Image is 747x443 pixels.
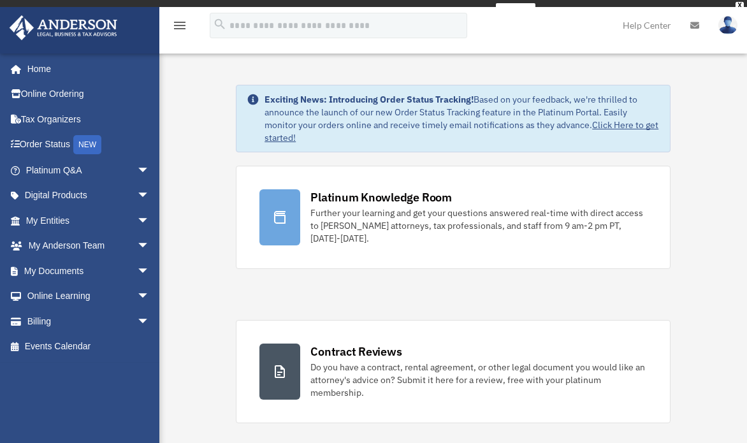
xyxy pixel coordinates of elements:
a: My Anderson Teamarrow_drop_down [9,233,169,259]
img: Anderson Advisors Platinum Portal [6,15,121,40]
span: arrow_drop_down [137,208,163,234]
img: User Pic [718,16,737,34]
span: arrow_drop_down [137,157,163,184]
div: Platinum Knowledge Room [310,189,452,205]
a: menu [172,22,187,33]
div: Get a chance to win 6 months of Platinum for free just by filling out this [212,3,490,18]
a: survey [496,3,535,18]
span: arrow_drop_down [137,258,163,284]
a: Platinum Q&Aarrow_drop_down [9,157,169,183]
a: My Entitiesarrow_drop_down [9,208,169,233]
div: Do you have a contract, rental agreement, or other legal document you would like an attorney's ad... [310,361,647,399]
a: Events Calendar [9,334,169,359]
div: Further your learning and get your questions answered real-time with direct access to [PERSON_NAM... [310,207,647,245]
a: Click Here to get started! [265,119,658,143]
div: NEW [73,135,101,154]
i: search [213,17,227,31]
a: Digital Productsarrow_drop_down [9,183,169,208]
div: Contract Reviews [310,344,402,359]
div: close [736,2,744,10]
a: Billingarrow_drop_down [9,309,169,334]
a: Platinum Knowledge Room Further your learning and get your questions answered real-time with dire... [236,166,671,269]
a: Contract Reviews Do you have a contract, rental agreement, or other legal document you would like... [236,320,671,423]
div: Based on your feedback, we're thrilled to announce the launch of our new Order Status Tracking fe... [265,93,660,144]
span: arrow_drop_down [137,183,163,209]
i: menu [172,18,187,33]
a: My Documentsarrow_drop_down [9,258,169,284]
strong: Exciting News: Introducing Order Status Tracking! [265,94,474,105]
a: Online Ordering [9,82,169,107]
a: Tax Organizers [9,106,169,132]
span: arrow_drop_down [137,309,163,335]
a: Online Learningarrow_drop_down [9,284,169,309]
a: Order StatusNEW [9,132,169,158]
span: arrow_drop_down [137,284,163,310]
span: arrow_drop_down [137,233,163,259]
a: Home [9,56,163,82]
